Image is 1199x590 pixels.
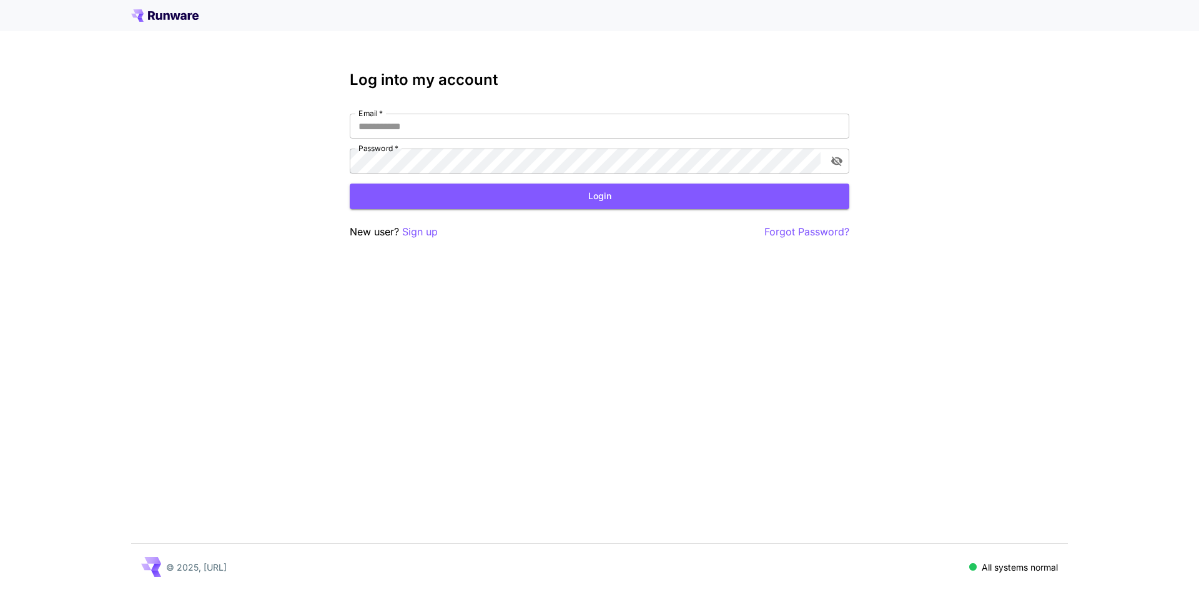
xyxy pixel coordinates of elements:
p: © 2025, [URL] [166,561,227,574]
p: New user? [350,224,438,240]
h3: Log into my account [350,71,849,89]
button: toggle password visibility [826,150,848,172]
label: Password [358,143,398,154]
button: Forgot Password? [764,224,849,240]
p: All systems normal [982,561,1058,574]
label: Email [358,108,383,119]
button: Login [350,184,849,209]
button: Sign up [402,224,438,240]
